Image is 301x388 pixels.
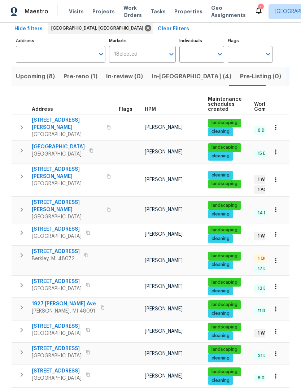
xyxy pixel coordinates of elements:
[32,166,102,180] span: [STREET_ADDRESS][PERSON_NAME]
[123,4,142,19] span: Work Orders
[209,172,232,178] span: cleaning
[255,256,270,262] span: 1 QC
[145,149,183,154] span: [PERSON_NAME]
[209,369,240,375] span: landscaping
[64,71,97,82] span: Pre-reno (1)
[209,262,232,268] span: cleaning
[228,39,272,43] label: Flags
[166,49,176,59] button: Open
[145,107,156,112] span: HPM
[209,181,240,187] span: landscaping
[32,248,80,255] span: [STREET_ADDRESS]
[209,310,232,317] span: cleaning
[32,213,102,221] span: [GEOGRAPHIC_DATA]
[69,8,84,15] span: Visits
[208,97,242,112] span: Maintenance schedules created
[32,323,82,330] span: [STREET_ADDRESS]
[209,324,240,330] span: landscaping
[12,22,45,36] button: Hide filters
[114,51,138,57] span: 1 Selected
[32,255,80,262] span: Berkley, MI 48072
[209,333,232,339] span: cleaning
[155,22,192,36] button: Clear Filters
[145,207,183,212] span: [PERSON_NAME]
[209,202,240,209] span: landscaping
[263,49,273,59] button: Open
[145,351,183,356] span: [PERSON_NAME]
[255,127,276,134] span: 6 Done
[209,211,232,217] span: cleaning
[32,330,82,337] span: [GEOGRAPHIC_DATA]
[145,232,183,237] span: [PERSON_NAME]
[255,353,278,359] span: 21 Done
[258,4,263,12] div: 1
[209,144,240,151] span: landscaping
[32,226,82,233] span: [STREET_ADDRESS]
[209,128,232,135] span: cleaning
[255,233,271,239] span: 1 WIP
[209,153,232,159] span: cleaning
[25,8,48,15] span: Maestro
[255,266,278,272] span: 17 Done
[32,285,82,292] span: [GEOGRAPHIC_DATA]
[255,285,278,292] span: 13 Done
[209,120,240,126] span: landscaping
[109,39,176,43] label: Markets
[96,49,106,59] button: Open
[32,151,85,158] span: [GEOGRAPHIC_DATA]
[16,71,55,82] span: Upcoming (8)
[255,176,271,183] span: 1 WIP
[254,102,300,112] span: Work Order Completion
[215,49,225,59] button: Open
[255,330,271,336] span: 1 WIP
[209,378,232,384] span: cleaning
[48,22,153,34] div: [GEOGRAPHIC_DATA], [GEOGRAPHIC_DATA]
[158,25,189,34] span: Clear Filters
[145,125,183,130] span: [PERSON_NAME]
[32,300,96,308] span: 1927 [PERSON_NAME] Ave
[51,25,146,32] span: [GEOGRAPHIC_DATA], [GEOGRAPHIC_DATA]
[32,143,85,151] span: [GEOGRAPHIC_DATA]
[209,253,240,259] span: landscaping
[255,375,276,381] span: 8 Done
[32,180,102,187] span: [GEOGRAPHIC_DATA]
[255,308,276,314] span: 11 Done
[209,236,232,242] span: cleaning
[32,352,82,359] span: [GEOGRAPHIC_DATA]
[32,107,53,112] span: Address
[32,375,82,382] span: [GEOGRAPHIC_DATA]
[32,308,96,315] span: [PERSON_NAME], MI 48091
[145,306,183,311] span: [PERSON_NAME]
[14,25,43,34] span: Hide filters
[209,227,240,233] span: landscaping
[145,258,183,263] span: [PERSON_NAME]
[211,4,246,19] span: Geo Assignments
[32,131,102,138] span: [GEOGRAPHIC_DATA]
[174,8,202,15] span: Properties
[32,367,82,375] span: [STREET_ADDRESS]
[145,374,183,379] span: [PERSON_NAME]
[32,233,82,240] span: [GEOGRAPHIC_DATA]
[209,355,232,361] span: cleaning
[255,210,278,216] span: 14 Done
[32,199,102,213] span: [STREET_ADDRESS][PERSON_NAME]
[240,71,281,82] span: Pre-Listing (0)
[209,279,240,285] span: landscaping
[92,8,115,15] span: Projects
[106,71,143,82] span: In-review (0)
[209,346,240,353] span: landscaping
[255,151,277,157] span: 15 Done
[32,278,82,285] span: [STREET_ADDRESS]
[32,117,102,131] span: [STREET_ADDRESS][PERSON_NAME]
[179,39,224,43] label: Individuals
[145,177,183,182] span: [PERSON_NAME]
[255,187,285,193] span: 1 Accepted
[16,39,105,43] label: Address
[150,9,166,14] span: Tasks
[145,284,183,289] span: [PERSON_NAME]
[152,71,231,82] span: In-[GEOGRAPHIC_DATA] (4)
[145,329,183,334] span: [PERSON_NAME]
[32,345,82,352] span: [STREET_ADDRESS]
[209,302,240,308] span: landscaping
[209,288,232,294] span: cleaning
